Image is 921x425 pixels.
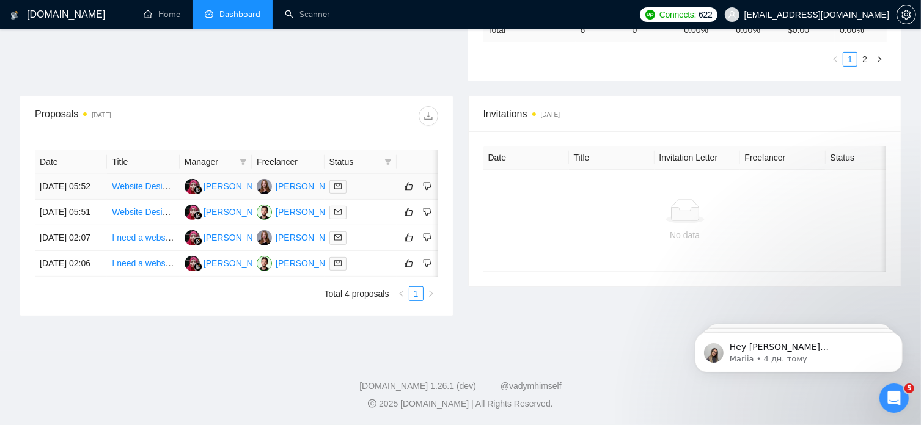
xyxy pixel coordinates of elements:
span: mail [334,234,342,241]
span: like [405,181,413,191]
span: Dashboard [219,9,260,20]
td: Website Designer for Luxury Equestrian Apparel Company [107,200,179,225]
a: 1 [843,53,857,66]
div: [PERSON_NAME] [276,256,346,270]
a: I need a website created for my brand no favours [112,233,298,242]
a: setting [897,10,916,20]
img: upwork-logo.png [645,10,655,20]
button: dislike [420,205,435,219]
a: D[PERSON_NAME] [185,181,274,191]
span: filter [240,158,247,165]
th: Manager [180,150,252,174]
a: 2 [858,53,871,66]
img: logo [10,5,19,25]
button: like [402,205,416,219]
a: RV[PERSON_NAME] [257,258,346,267]
div: No data [493,228,877,242]
a: D[PERSON_NAME] [185,232,274,242]
img: gigradar-bm.png [194,263,202,271]
span: download [419,111,438,121]
div: [PERSON_NAME] [204,256,274,270]
span: Hey [PERSON_NAME][EMAIL_ADDRESS][DOMAIN_NAME], Looks like your Upwork agency [PERSON_NAME] Design... [53,35,210,227]
td: 0.00 % [679,18,731,42]
button: left [828,52,843,67]
a: TB[PERSON_NAME] [257,181,346,191]
th: Title [107,150,179,174]
iframe: Intercom live chat [879,383,909,413]
td: I need a website created for my brand no favours [107,251,179,277]
td: 6 [576,18,628,42]
button: right [424,286,438,301]
span: 622 [699,8,712,21]
li: Next Page [424,286,438,301]
span: filter [382,153,394,171]
span: setting [897,10,915,20]
span: right [876,56,883,63]
span: mail [334,260,342,267]
div: [PERSON_NAME] [204,231,274,244]
time: [DATE] [541,111,560,118]
a: homeHome [144,9,180,20]
div: 2025 [DOMAIN_NAME] | All Rights Reserved. [10,398,911,410]
p: Message from Mariia, sent 4 дн. тому [53,47,211,58]
button: right [872,52,887,67]
span: filter [384,158,392,165]
a: RV[PERSON_NAME] [257,206,346,216]
img: gigradar-bm.png [194,186,202,194]
li: Previous Page [828,52,843,67]
time: [DATE] [92,112,111,118]
button: like [402,256,416,271]
td: 0 [628,18,680,42]
img: RV [257,205,272,220]
a: searchScanner [285,9,330,20]
a: @vadymhimself [501,381,562,391]
span: dislike [423,258,431,268]
button: left [394,286,409,301]
button: setting [897,5,916,24]
span: dashboard [205,10,213,18]
th: Date [483,146,569,170]
td: [DATE] 02:06 [35,251,107,277]
td: [DATE] 02:07 [35,225,107,251]
img: TB [257,230,272,245]
img: D [185,230,200,245]
li: Next Page [872,52,887,67]
td: [DATE] 05:51 [35,200,107,225]
span: Invitations [483,106,887,122]
div: [PERSON_NAME] [276,231,346,244]
span: dislike [423,233,431,242]
button: dislike [420,179,435,194]
th: Title [569,146,655,170]
a: Website Designer for Luxury Equestrian Apparel Company [112,207,333,217]
img: D [185,205,200,220]
th: Freelancer [740,146,826,170]
span: user [728,10,736,19]
span: Connects: [659,8,696,21]
a: D[PERSON_NAME] [185,258,274,267]
img: TB [257,179,272,194]
td: 0.00 % [835,18,887,42]
span: dislike [423,207,431,217]
a: D[PERSON_NAME] [185,206,274,216]
div: [PERSON_NAME] [204,205,274,219]
li: Previous Page [394,286,409,301]
span: left [398,290,405,297]
th: Invitation Letter [655,146,740,170]
div: [PERSON_NAME] [204,180,274,193]
td: [DATE] 05:52 [35,174,107,200]
a: Website Designer for Luxury Equestrian Apparel Company [112,181,333,191]
td: I need a website created for my brand no favours [107,225,179,251]
li: Total 4 proposals [325,286,389,301]
span: copyright [368,399,376,408]
span: left [832,56,839,63]
td: $ 0.00 [783,18,835,42]
th: Freelancer [252,150,324,174]
th: Date [35,150,107,174]
span: mail [334,208,342,216]
th: Status [826,146,911,170]
button: download [419,106,438,126]
span: like [405,258,413,268]
a: [DOMAIN_NAME] 1.26.1 (dev) [359,381,476,391]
